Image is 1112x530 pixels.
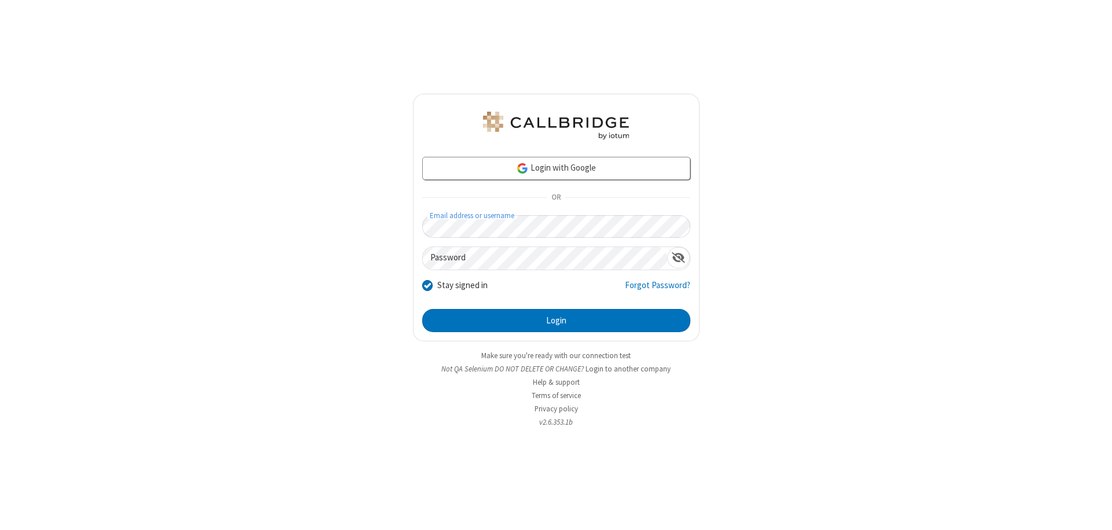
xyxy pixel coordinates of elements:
img: google-icon.png [516,162,529,175]
button: Login to another company [586,363,671,374]
img: QA Selenium DO NOT DELETE OR CHANGE [481,112,631,139]
a: Terms of service [532,391,581,400]
a: Help & support [533,377,580,387]
a: Login with Google [422,157,690,180]
div: Show password [667,247,690,268]
button: Login [422,309,690,332]
li: Not QA Selenium DO NOT DELETE OR CHANGE? [413,363,700,374]
li: v2.6.353.1b [413,417,700,428]
span: OR [547,190,565,206]
a: Forgot Password? [625,279,690,301]
input: Email address or username [422,215,690,238]
a: Make sure you're ready with our connection test [481,351,631,360]
label: Stay signed in [437,279,488,292]
a: Privacy policy [535,404,578,414]
input: Password [423,247,667,270]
